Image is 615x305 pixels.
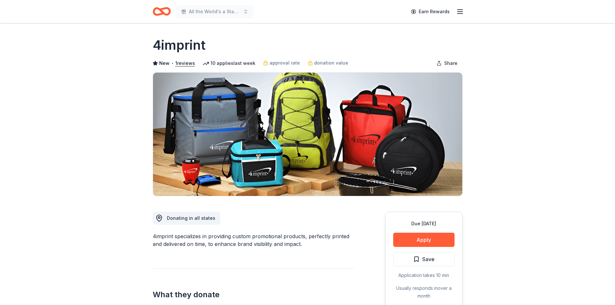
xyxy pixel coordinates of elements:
[308,59,348,67] a: donation value
[431,57,463,70] button: Share
[393,271,455,279] div: Application takes 10 min
[314,59,348,67] span: donation value
[393,220,455,228] div: Due [DATE]
[171,61,173,66] span: •
[444,59,457,67] span: Share
[153,36,206,54] h1: 4imprint
[153,73,462,196] img: Image for 4imprint
[153,232,354,248] div: 4imprint specializes in providing custom promotional products, perfectly printed and delivered on...
[270,59,300,67] span: approval rate
[393,233,455,247] button: Apply
[159,59,169,67] span: New
[153,290,354,300] h2: What they donate
[407,6,454,17] a: Earn Rewards
[422,255,435,263] span: Save
[393,284,455,300] div: Usually responds in over a month
[263,59,300,67] a: approval rate
[176,5,253,18] button: All the World's a Stage - Winter Gala
[175,59,195,67] button: 1reviews
[167,215,215,221] span: Donating in all states
[189,8,241,15] span: All the World's a Stage - Winter Gala
[393,252,455,266] button: Save
[203,59,255,67] div: 10 applies last week
[153,4,171,19] a: Home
